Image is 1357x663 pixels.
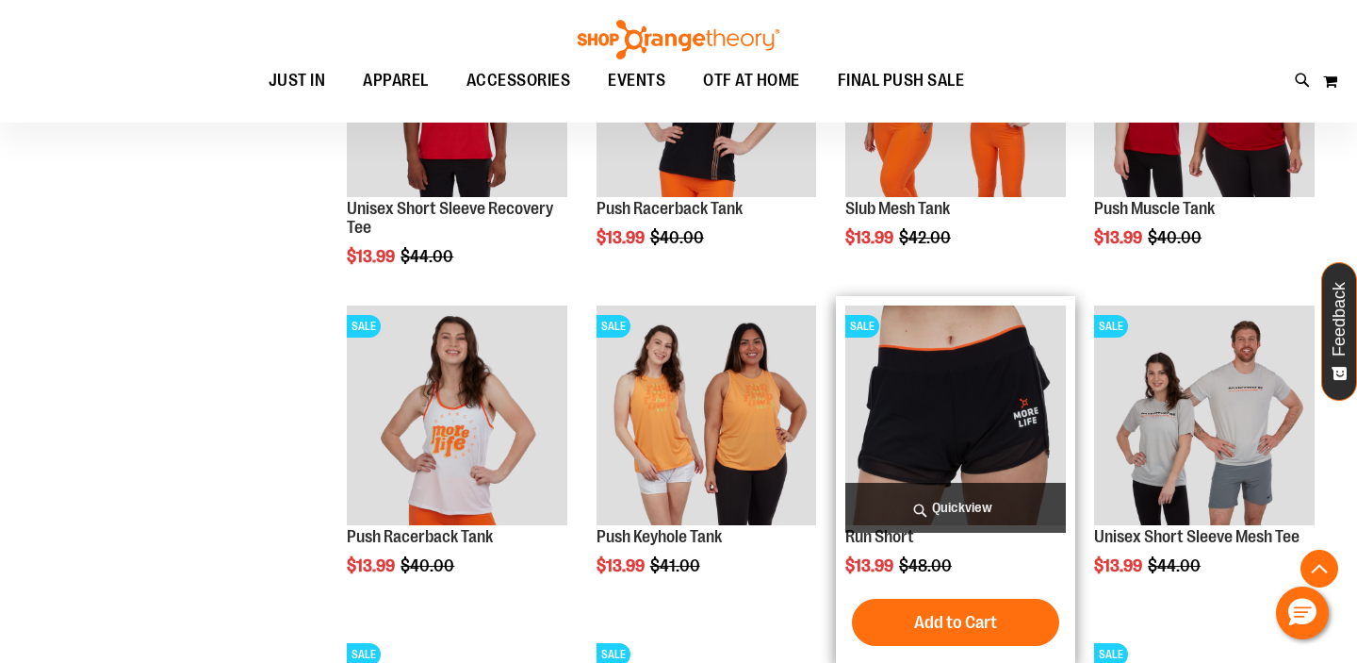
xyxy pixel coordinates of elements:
[914,612,997,633] span: Add to Cart
[597,315,630,338] span: SALE
[819,59,984,102] a: FINAL PUSH SALE
[597,306,817,529] a: Product image for Push Keyhole TankSALE
[845,306,1066,529] a: Product image for Run ShortsSALE
[1094,228,1145,247] span: $13.99
[250,59,345,103] a: JUST IN
[597,556,647,575] span: $13.99
[845,199,950,218] a: Slub Mesh Tank
[347,306,567,526] img: Product image for Push Racerback Tank
[845,483,1066,533] a: Quickview
[448,59,590,103] a: ACCESSORIES
[852,599,1059,646] button: Add to Cart
[1094,199,1215,218] a: Push Muscle Tank
[1148,228,1204,247] span: $40.00
[1085,296,1324,624] div: product
[1331,282,1349,356] span: Feedback
[845,315,879,338] span: SALE
[589,59,684,103] a: EVENTS
[347,315,381,338] span: SALE
[587,296,826,624] div: product
[608,59,665,102] span: EVENTS
[1094,556,1145,575] span: $13.99
[650,556,703,575] span: $41.00
[845,556,896,575] span: $13.99
[1300,550,1338,588] button: Back To Top
[597,306,817,526] img: Product image for Push Keyhole Tank
[597,527,722,546] a: Push Keyhole Tank
[1148,556,1203,575] span: $44.00
[845,228,896,247] span: $13.99
[1094,306,1315,529] a: Product image for Unisex Short Sleeve Mesh TeeSALE
[347,306,567,529] a: Product image for Push Racerback TankSALE
[1094,315,1128,338] span: SALE
[838,59,965,102] span: FINAL PUSH SALE
[684,59,819,103] a: OTF AT HOME
[1094,306,1315,526] img: Product image for Unisex Short Sleeve Mesh Tee
[347,527,493,546] a: Push Racerback Tank
[703,59,800,102] span: OTF AT HOME
[899,556,955,575] span: $48.00
[650,228,707,247] span: $40.00
[1094,527,1300,546] a: Unisex Short Sleeve Mesh Tee
[899,228,954,247] span: $42.00
[401,556,457,575] span: $40.00
[466,59,571,102] span: ACCESSORIES
[347,556,398,575] span: $13.99
[363,59,429,102] span: APPAREL
[597,228,647,247] span: $13.99
[347,247,398,266] span: $13.99
[337,296,577,624] div: product
[597,199,743,218] a: Push Racerback Tank
[1276,587,1329,639] button: Hello, have a question? Let’s chat.
[269,59,326,102] span: JUST IN
[845,306,1066,526] img: Product image for Run Shorts
[347,199,553,237] a: Unisex Short Sleeve Recovery Tee
[344,59,448,103] a: APPAREL
[401,247,456,266] span: $44.00
[1321,262,1357,401] button: Feedback - Show survey
[845,527,914,546] a: Run Short
[575,20,782,59] img: Shop Orangetheory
